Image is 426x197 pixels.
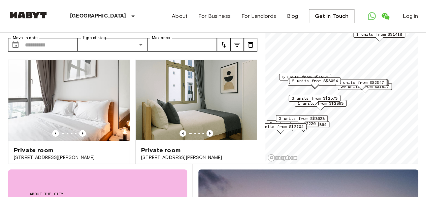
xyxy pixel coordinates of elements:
[353,31,405,41] div: Map marker
[52,130,59,137] button: Previous image
[217,38,230,52] button: tune
[356,31,402,37] span: 1 units from S$1418
[8,60,130,141] img: Marketing picture of unit SG-01-113-001-05
[288,79,342,89] div: Map marker
[295,100,347,110] div: Map marker
[365,9,379,23] a: Open WhatsApp
[277,121,329,132] div: Map marker
[289,95,340,105] div: Map marker
[255,123,306,134] div: Map marker
[30,191,166,197] span: About the city
[241,12,276,20] a: For Landlords
[258,124,303,130] span: 1 units from S$2704
[267,154,297,162] a: Mapbox logo
[244,38,257,52] button: tune
[70,12,126,20] p: [GEOGRAPHIC_DATA]
[141,146,181,154] span: Private room
[340,84,389,90] span: 20 units from S$1817
[13,35,38,41] label: Move-in date
[152,35,170,41] label: Max price
[172,12,188,20] a: About
[279,74,331,84] div: Map marker
[338,79,384,86] span: 1 units from S$2547
[289,77,341,88] div: Map marker
[8,12,48,19] img: Habyt
[179,130,186,137] button: Previous image
[198,12,231,20] a: For Business
[267,120,319,131] div: Map marker
[14,154,124,161] span: [STREET_ADDRESS][PERSON_NAME]
[9,38,22,52] button: Choose date
[141,154,252,161] span: [STREET_ADDRESS][PERSON_NAME]
[14,146,53,154] span: Private room
[379,9,392,23] a: Open WeChat
[292,78,338,84] span: 2 units from S$3024
[276,115,328,126] div: Map marker
[309,9,354,23] a: Get in Touch
[83,35,106,41] label: Type of stay
[282,74,328,80] span: 3 units from S$1985
[287,12,298,20] a: Blog
[230,38,244,52] button: tune
[337,83,392,94] div: Map marker
[335,79,387,90] div: Map marker
[206,130,213,137] button: Previous image
[292,95,337,101] span: 3 units from S$2573
[79,130,86,137] button: Previous image
[136,60,257,141] img: Marketing picture of unit SG-01-001-025-01
[279,116,325,122] span: 3 units from S$3623
[336,79,388,90] div: Map marker
[270,121,316,127] span: 3 units from S$2226
[403,12,418,20] a: Log in
[298,100,343,106] span: 1 units from S$2893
